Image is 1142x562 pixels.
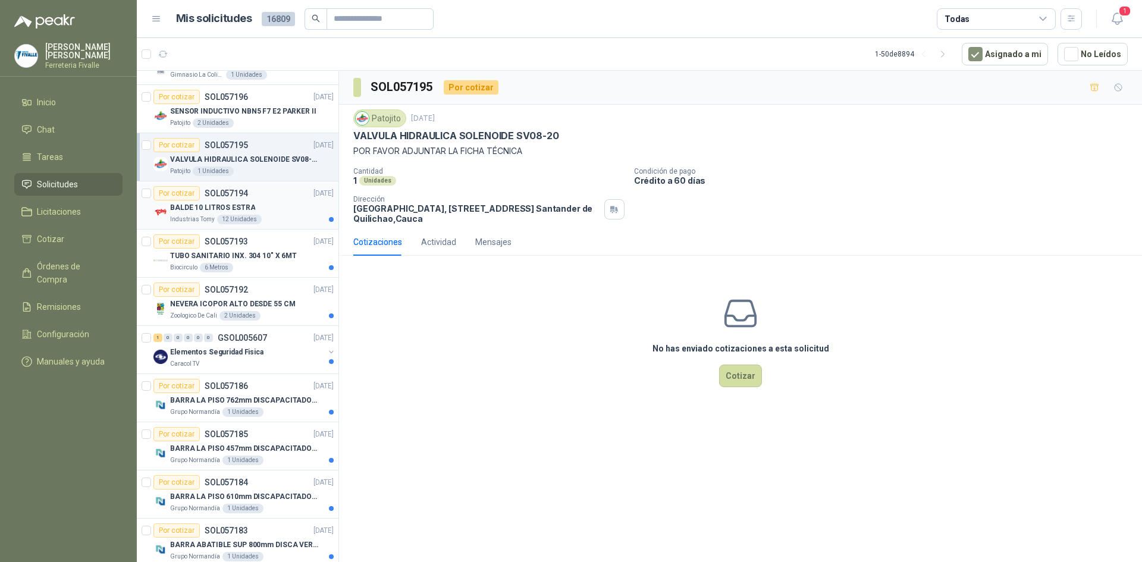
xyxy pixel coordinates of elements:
p: Cantidad [353,167,625,175]
a: Por cotizarSOL057193[DATE] Company LogoTUBO SANITARIO INX. 304 10" X 6MTBiocirculo6 Metros [137,230,338,278]
span: 1 [1118,5,1131,17]
p: TUBO SANITARIO INX. 304 10" X 6MT [170,250,297,262]
img: Company Logo [153,302,168,316]
span: Órdenes de Compra [37,260,111,286]
p: [DATE] [313,140,334,151]
div: 0 [204,334,213,342]
p: Biocirculo [170,263,197,272]
span: Remisiones [37,300,81,313]
p: [DATE] [313,188,334,199]
a: Inicio [14,91,123,114]
p: Grupo Normandía [170,407,220,417]
div: 0 [174,334,183,342]
div: Por cotizar [153,234,200,249]
div: 1 Unidades [222,456,263,465]
p: [DATE] [313,284,334,296]
div: Unidades [359,176,396,186]
a: Licitaciones [14,200,123,223]
a: Por cotizarSOL057184[DATE] Company LogoBARRA LA PISO 610mm DISCAPACITADOS SOCOGrupo Normandía1 Un... [137,470,338,519]
a: Solicitudes [14,173,123,196]
h3: SOL057195 [371,78,434,96]
a: Por cotizarSOL057194[DATE] Company LogoBALDE 10 LITROS ESTRAIndustrias Tomy12 Unidades [137,181,338,230]
p: Grupo Normandía [170,552,220,561]
a: Configuración [14,323,123,346]
p: [DATE] [411,113,435,124]
p: SOL057192 [205,285,248,294]
button: Asignado a mi [962,43,1048,65]
p: [DATE] [313,477,334,488]
span: Chat [37,123,55,136]
p: Patojito [170,118,190,128]
p: [DATE] [313,236,334,247]
h3: No has enviado cotizaciones a esta solicitud [652,342,829,355]
div: Por cotizar [153,427,200,441]
p: Ferreteria Fivalle [45,62,123,69]
p: SOL057186 [205,382,248,390]
div: 2 Unidades [193,118,234,128]
p: Grupo Normandía [170,456,220,465]
a: Tareas [14,146,123,168]
p: BARRA LA PISO 457mm DISCAPACITADOS SOCO [170,443,318,454]
div: 1 Unidades [222,407,263,417]
a: Manuales y ayuda [14,350,123,373]
div: Todas [945,12,970,26]
p: Patojito [170,167,190,176]
p: [DATE] [313,525,334,536]
span: Inicio [37,96,56,109]
a: Por cotizarSOL057196[DATE] Company LogoSENSOR INDUCTIVO NBN5 F7 E2 PARKER IIPatojito2 Unidades [137,85,338,133]
p: SOL057194 [205,189,248,197]
p: Elementos Seguridad Fisica [170,347,263,358]
img: Company Logo [356,112,369,125]
a: 1 0 0 0 0 0 GSOL005607[DATE] Company LogoElementos Seguridad FisicaCaracol TV [153,331,336,369]
div: 0 [194,334,203,342]
a: Por cotizarSOL057195[DATE] Company LogoVALVULA HIDRAULICA SOLENOIDE SV08-20Patojito1 Unidades [137,133,338,181]
span: Tareas [37,150,63,164]
a: Chat [14,118,123,141]
p: BALDE 10 LITROS ESTRA [170,202,255,214]
p: Industrias Tomy [170,215,215,224]
div: 0 [164,334,172,342]
img: Company Logo [153,350,168,364]
p: Gimnasio La Colina [170,70,224,80]
div: Por cotizar [153,186,200,200]
div: Por cotizar [153,90,200,104]
div: 1 [153,334,162,342]
button: 1 [1106,8,1128,30]
div: Por cotizar [153,379,200,393]
div: 2 Unidades [219,311,261,321]
p: Zoologico De Cali [170,311,217,321]
img: Company Logo [153,494,168,508]
p: Caracol TV [170,359,199,369]
p: SOL057193 [205,237,248,246]
p: BARRA LA PISO 762mm DISCAPACITADOS SOCO [170,395,318,406]
div: Por cotizar [153,138,200,152]
p: SOL057185 [205,430,248,438]
a: Remisiones [14,296,123,318]
p: [DATE] [313,381,334,392]
span: Licitaciones [37,205,81,218]
p: [DATE] [313,429,334,440]
span: search [312,14,320,23]
p: [GEOGRAPHIC_DATA], [STREET_ADDRESS] Santander de Quilichao , Cauca [353,203,600,224]
div: 1 Unidades [226,70,267,80]
img: Company Logo [15,45,37,67]
div: Por cotizar [444,80,498,95]
div: 1 Unidades [222,552,263,561]
div: Cotizaciones [353,236,402,249]
p: VALVULA HIDRAULICA SOLENOIDE SV08-20 [170,154,318,165]
div: 12 Unidades [217,215,262,224]
span: Cotizar [37,233,64,246]
a: Cotizar [14,228,123,250]
p: GSOL005607 [218,334,267,342]
div: 6 Metros [200,263,233,272]
p: SOL057195 [205,141,248,149]
img: Company Logo [153,157,168,171]
div: 1 Unidades [193,167,234,176]
p: BARRA LA PISO 610mm DISCAPACITADOS SOCO [170,491,318,503]
p: [DATE] [313,92,334,103]
div: Por cotizar [153,282,200,297]
p: Grupo Normandía [170,504,220,513]
div: Por cotizar [153,523,200,538]
div: Mensajes [475,236,512,249]
a: Por cotizarSOL057192[DATE] Company LogoNEVERA ICOPOR ALTO DESDE 55 CMZoologico De Cali2 Unidades [137,278,338,326]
